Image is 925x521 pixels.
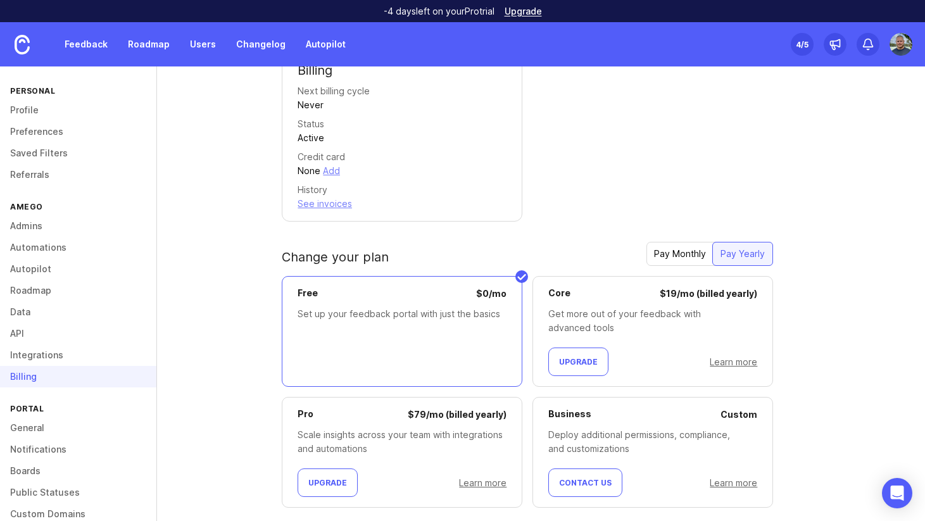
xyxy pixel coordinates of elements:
a: Autopilot [298,33,353,56]
a: Feedback [57,33,115,56]
div: Pay Monthly [646,242,714,265]
div: Deploy additional permissions, compliance, and customizations [548,428,757,456]
button: Pay Yearly [712,242,773,266]
a: Learn more [710,356,757,367]
button: Add [323,164,340,178]
div: Status [298,117,324,131]
button: Pay Monthly [646,242,714,266]
a: Learn more [459,477,507,488]
p: -4 days left on your Pro trial [384,5,494,18]
div: Scale insights across your team with integrations and automations [298,428,507,456]
img: Scott Owens [890,33,912,56]
div: Next billing cycle [298,84,370,98]
div: Open Intercom Messenger [882,478,912,508]
div: None [298,164,320,178]
div: Get more out of your feedback with advanced tools [548,307,757,335]
div: Credit card [298,150,345,164]
a: Users [182,33,223,56]
span: Upgrade [559,357,598,367]
a: Changelog [229,33,293,56]
div: 4 /5 [796,35,809,53]
p: Core [548,287,570,301]
a: Learn more [710,477,757,488]
a: Upgrade [505,7,542,16]
p: Free [298,287,318,301]
img: Canny Home [15,35,30,54]
button: Upgrade [548,348,608,376]
p: Business [548,408,591,422]
div: History [298,183,327,197]
button: See invoices [298,197,352,211]
button: Upgrade [298,468,358,497]
div: $ 79 / mo (billed yearly) [408,408,507,422]
button: Contact Us [548,468,622,497]
a: Roadmap [120,33,177,56]
div: Never [298,98,324,112]
div: $ 0 / mo [476,287,507,301]
h2: Billing [298,61,507,79]
h2: Change your plan [282,248,389,266]
div: Custom [720,408,757,422]
div: Set up your feedback portal with just the basics [298,307,507,321]
div: Active [298,131,324,145]
span: Upgrade [308,478,347,487]
p: Pro [298,408,313,422]
span: Contact Us [559,478,612,487]
button: 4/5 [791,33,814,56]
div: $ 19 / mo (billed yearly) [660,287,757,301]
